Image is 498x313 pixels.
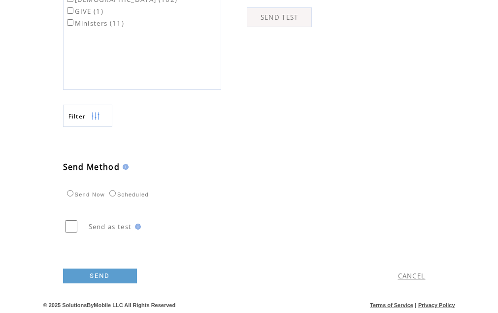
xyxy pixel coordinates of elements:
[63,161,120,172] span: Send Method
[65,19,125,28] label: Ministers (11)
[415,302,416,308] span: |
[65,7,104,16] label: GIVE (1)
[120,164,129,170] img: help.gif
[418,302,455,308] a: Privacy Policy
[132,224,141,230] img: help.gif
[63,105,112,127] a: Filter
[65,192,105,197] label: Send Now
[107,192,149,197] label: Scheduled
[43,302,176,308] span: © 2025 SolutionsByMobile LLC All Rights Reserved
[398,272,426,280] a: CANCEL
[370,302,413,308] a: Terms of Service
[68,112,86,120] span: Show filters
[67,7,73,14] input: GIVE (1)
[63,269,137,283] a: SEND
[67,190,73,196] input: Send Now
[67,19,73,26] input: Ministers (11)
[247,7,312,27] a: SEND TEST
[89,222,132,231] span: Send as test
[109,190,116,196] input: Scheduled
[91,105,100,127] img: filters.png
